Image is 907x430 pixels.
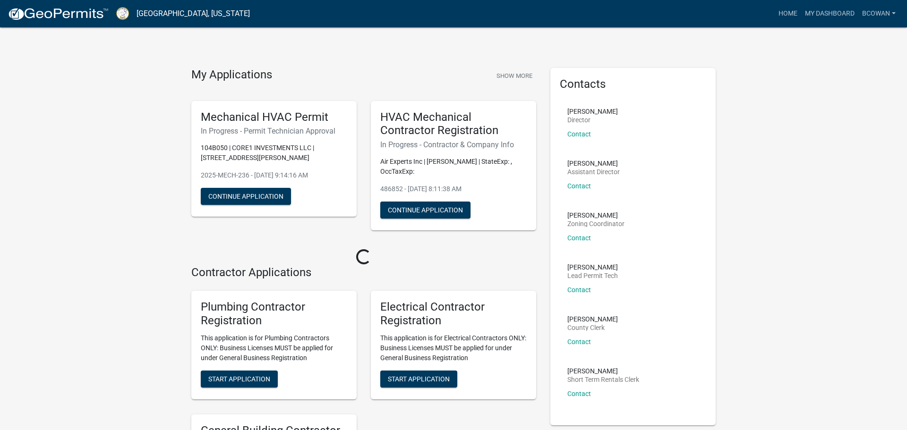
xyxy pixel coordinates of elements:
[567,220,625,227] p: Zoning Coordinator
[567,316,618,322] p: [PERSON_NAME]
[567,324,618,331] p: County Clerk
[201,300,347,328] h5: Plumbing Contractor Registration
[801,5,858,23] a: My Dashboard
[567,212,625,219] p: [PERSON_NAME]
[567,182,591,190] a: Contact
[567,286,591,294] a: Contact
[567,117,618,123] p: Director
[201,371,278,388] button: Start Application
[380,333,527,363] p: This application is for Electrical Contractors ONLY: Business Licenses MUST be applied for under ...
[380,300,527,328] h5: Electrical Contractor Registration
[493,68,536,84] button: Show More
[191,68,272,82] h4: My Applications
[858,5,899,23] a: bcowan
[567,108,618,115] p: [PERSON_NAME]
[567,376,639,383] p: Short Term Rentals Clerk
[567,390,591,397] a: Contact
[567,160,620,167] p: [PERSON_NAME]
[775,5,801,23] a: Home
[380,140,527,149] h6: In Progress - Contractor & Company Info
[380,202,471,219] button: Continue Application
[116,7,129,20] img: Putnam County, Georgia
[567,272,618,279] p: Lead Permit Tech
[201,170,347,180] p: 2025-MECH-236 - [DATE] 9:14:16 AM
[208,375,270,382] span: Start Application
[388,375,450,382] span: Start Application
[560,77,706,91] h5: Contacts
[567,130,591,138] a: Contact
[380,157,527,177] p: Air Experts Inc | [PERSON_NAME] | StateExp: , OccTaxExp:
[191,266,536,279] h4: Contractor Applications
[201,110,347,124] h5: Mechanical HVAC Permit
[201,126,347,135] h6: In Progress - Permit Technician Approval
[567,234,591,242] a: Contact
[201,333,347,363] p: This application is for Plumbing Contractors ONLY: Business Licenses MUST be applied for under Ge...
[137,6,250,22] a: [GEOGRAPHIC_DATA], [US_STATE]
[567,338,591,346] a: Contact
[380,110,527,138] h5: HVAC Mechanical Contractor Registration
[380,371,457,388] button: Start Application
[567,169,620,175] p: Assistant Director
[567,264,618,270] p: [PERSON_NAME]
[380,184,527,194] p: 486852 - [DATE] 8:11:38 AM
[201,143,347,163] p: 104B050 | CORE1 INVESTMENTS LLC | [STREET_ADDRESS][PERSON_NAME]
[567,368,639,374] p: [PERSON_NAME]
[201,188,291,205] button: Continue Application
